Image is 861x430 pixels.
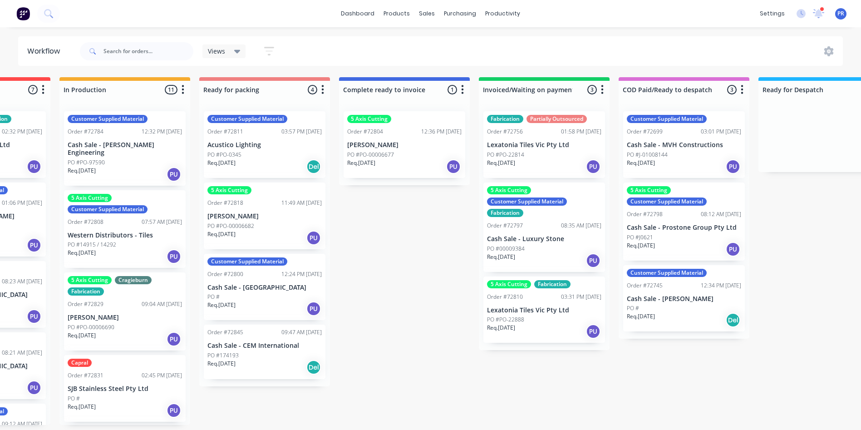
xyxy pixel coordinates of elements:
[306,360,321,375] div: Del
[701,128,741,136] div: 03:01 PM [DATE]
[726,313,740,327] div: Del
[306,159,321,174] div: Del
[68,323,114,331] p: PO #PO-00006690
[623,111,745,178] div: Customer Supplied MaterialOrder #7269903:01 PM [DATE]Cash Sale - MVH ConstructionsPO #J-01008144R...
[68,395,80,403] p: PO #
[204,254,325,321] div: Customer Supplied MaterialOrder #7280012:24 PM [DATE]Cash Sale - [GEOGRAPHIC_DATA]PO #Req.[DATE]PU
[68,300,103,308] div: Order #72829
[142,300,182,308] div: 09:04 AM [DATE]
[68,359,92,367] div: Capral
[208,46,225,56] span: Views
[347,159,375,167] p: Req. [DATE]
[487,324,515,332] p: Req. [DATE]
[755,7,789,20] div: settings
[726,159,740,174] div: PU
[347,151,394,159] p: PO #PO-00006677
[207,141,322,149] p: Acustico Lighting
[344,111,465,178] div: 5 Axis CuttingOrder #7280412:36 PM [DATE][PERSON_NAME]PO #PO-00006677Req.[DATE]PU
[487,253,515,261] p: Req. [DATE]
[487,159,515,167] p: Req. [DATE]
[561,128,601,136] div: 01:58 PM [DATE]
[487,128,523,136] div: Order #72756
[627,312,655,321] p: Req. [DATE]
[68,128,103,136] div: Order #72784
[115,276,152,284] div: Cragieburn
[2,277,42,286] div: 08:23 AM [DATE]
[68,385,182,393] p: SJB Stainless Steel Pty Ltd
[64,355,186,422] div: CapralOrder #7283102:45 PM [DATE]SJB Stainless Steel Pty LtdPO #Req.[DATE]PU
[207,186,251,194] div: 5 Axis Cutting
[68,403,96,411] p: Req. [DATE]
[701,210,741,218] div: 08:12 AM [DATE]
[487,306,601,314] p: Lexatonia Tiles Vic Pty Ltd
[561,222,601,230] div: 08:35 AM [DATE]
[207,284,322,292] p: Cash Sale - [GEOGRAPHIC_DATA]
[142,218,182,226] div: 07:57 AM [DATE]
[204,111,325,178] div: Customer Supplied MaterialOrder #7281103:57 PM [DATE]Acustico LightingPO #PO-0345Req.[DATE]Del
[336,7,379,20] a: dashboard
[487,222,523,230] div: Order #72797
[27,159,41,174] div: PU
[701,282,741,290] div: 12:34 PM [DATE]
[627,269,707,277] div: Customer Supplied Material
[379,7,414,20] div: products
[207,270,243,278] div: Order #72800
[27,238,41,252] div: PU
[68,241,116,249] p: PO #14915 / 14292
[2,199,42,207] div: 01:06 PM [DATE]
[68,249,96,257] p: Req. [DATE]
[446,159,461,174] div: PU
[207,230,236,238] p: Req. [DATE]
[627,159,655,167] p: Req. [DATE]
[64,190,186,268] div: 5 Axis CuttingCustomer Supplied MaterialOrder #7280807:57 AM [DATE]Western Distributors - TilesPO...
[487,151,524,159] p: PO #PO-22814
[207,199,243,207] div: Order #72818
[64,272,186,351] div: 5 Axis CuttingCragieburnFabricationOrder #7282909:04 AM [DATE][PERSON_NAME]PO #PO-00006690Req.[DA...
[347,141,462,149] p: [PERSON_NAME]
[204,325,325,379] div: Order #7284509:47 AM [DATE]Cash Sale - CEM InternationalPO #174193Req.[DATE]Del
[281,128,322,136] div: 03:57 PM [DATE]
[68,194,112,202] div: 5 Axis Cutting
[627,210,663,218] div: Order #72798
[142,371,182,380] div: 02:45 PM [DATE]
[414,7,439,20] div: sales
[487,186,531,194] div: 5 Axis Cutting
[27,381,41,395] div: PU
[627,141,741,149] p: Cash Sale - MVH Constructions
[483,183,605,272] div: 5 Axis CuttingCustomer Supplied MaterialFabricationOrder #7279708:35 AM [DATE]Cash Sale - Luxury ...
[103,42,193,60] input: Search for orders...
[726,242,740,257] div: PU
[207,222,254,230] p: PO #PO-00006682
[586,159,600,174] div: PU
[487,235,601,243] p: Cash Sale - Luxury Stone
[68,205,148,213] div: Customer Supplied Material
[68,314,182,321] p: [PERSON_NAME]
[68,141,182,157] p: Cash Sale - [PERSON_NAME] Engineering
[526,115,587,123] div: Partially Outsourced
[68,331,96,340] p: Req. [DATE]
[483,111,605,178] div: FabricationPartially OutsourcedOrder #7275601:58 PM [DATE]Lexatonia Tiles Vic Pty LtdPO #PO-22814...
[68,218,103,226] div: Order #72808
[2,128,42,136] div: 02:32 PM [DATE]
[306,231,321,245] div: PU
[627,242,655,250] p: Req. [DATE]
[627,186,671,194] div: 5 Axis Cutting
[481,7,525,20] div: productivity
[487,245,525,253] p: PO #00009384
[623,183,745,261] div: 5 Axis CuttingCustomer Supplied MaterialOrder #7279808:12 AM [DATE]Cash Sale - Prostone Group Pty...
[487,141,601,149] p: Lexatonia Tiles Vic Pty Ltd
[207,257,287,266] div: Customer Supplied Material
[487,280,531,288] div: 5 Axis Cutting
[167,167,181,182] div: PU
[347,128,383,136] div: Order #72804
[534,280,571,288] div: Fabrication
[487,198,567,206] div: Customer Supplied Material
[421,128,462,136] div: 12:36 PM [DATE]
[627,233,653,242] p: PO #J0621
[207,328,243,336] div: Order #72845
[306,301,321,316] div: PU
[68,115,148,123] div: Customer Supplied Material
[68,167,96,175] p: Req. [DATE]
[347,115,391,123] div: 5 Axis Cutting
[204,183,325,249] div: 5 Axis CuttingOrder #7281811:49 AM [DATE][PERSON_NAME]PO #PO-00006682Req.[DATE]PU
